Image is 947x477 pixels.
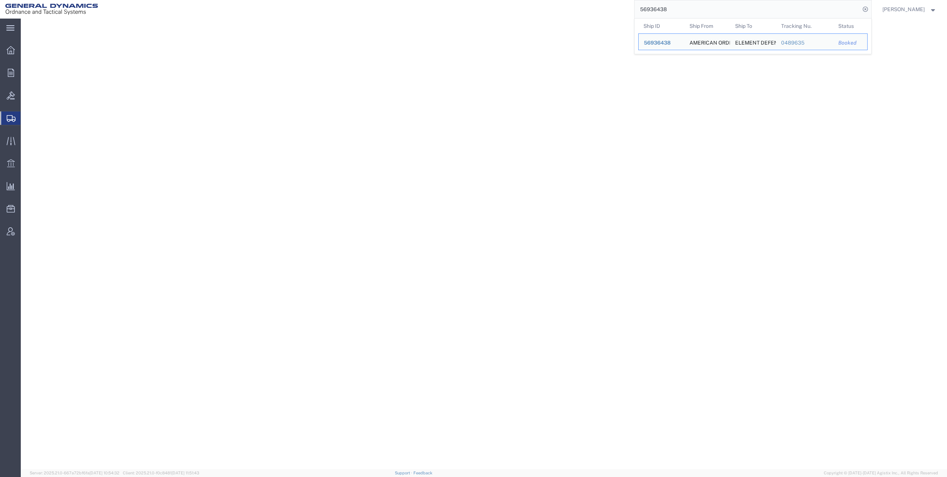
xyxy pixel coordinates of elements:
span: Copyright © [DATE]-[DATE] Agistix Inc., All Rights Reserved [824,470,938,476]
div: ELEMENT DEFENSE [735,34,771,50]
th: Status [833,19,868,33]
table: Search Results [638,19,871,54]
th: Ship From [684,19,730,33]
iframe: FS Legacy Container [21,19,947,469]
button: [PERSON_NAME] [882,5,937,14]
span: [DATE] 10:54:32 [89,471,119,475]
th: Ship ID [638,19,684,33]
div: 0489635 [781,39,828,47]
div: Booked [838,39,862,47]
th: Tracking Nu. [776,19,833,33]
a: Support [395,471,413,475]
span: [DATE] 11:51:43 [171,471,199,475]
div: AMERICAN ORDNANCE, LLC [689,34,725,50]
span: Server: 2025.21.0-667a72bf6fa [30,471,119,475]
th: Ship To [730,19,776,33]
input: Search for shipment number, reference number [635,0,860,18]
img: logo [5,4,98,15]
span: 56936438 [644,40,671,46]
span: Timothy Kilraine [882,5,925,13]
div: 56936438 [644,39,679,47]
span: Client: 2025.21.0-f0c8481 [123,471,199,475]
a: Feedback [413,471,432,475]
